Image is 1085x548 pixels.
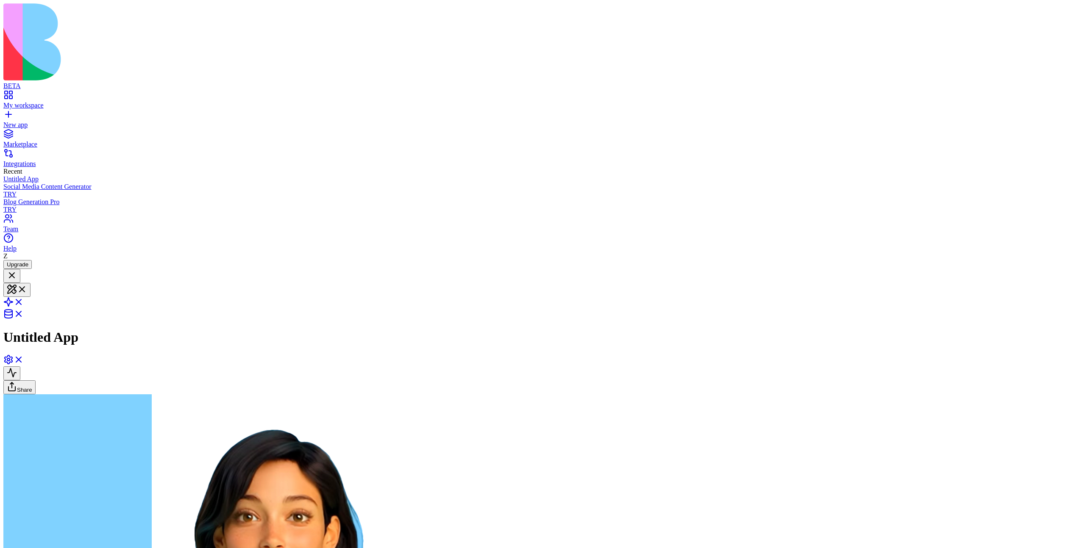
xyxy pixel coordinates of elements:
button: Share [3,380,36,394]
a: Team [3,218,1082,233]
a: Untitled App [3,175,1082,183]
div: TRY [3,191,1082,198]
div: Help [3,245,1082,252]
div: My workspace [3,102,1082,109]
h1: Untitled App [3,329,1082,345]
span: Recent [3,168,22,175]
span: Z [3,252,8,260]
a: Social Media Content GeneratorTRY [3,183,1082,198]
a: Integrations [3,152,1082,168]
div: Integrations [3,160,1082,168]
a: Upgrade [3,260,32,268]
a: BETA [3,75,1082,90]
div: Blog Generation Pro [3,198,1082,206]
button: Upgrade [3,260,32,269]
div: Social Media Content Generator [3,183,1082,191]
div: New app [3,121,1082,129]
a: New app [3,113,1082,129]
a: Marketplace [3,133,1082,148]
a: Help [3,237,1082,252]
div: Marketplace [3,141,1082,148]
div: Team [3,225,1082,233]
a: My workspace [3,94,1082,109]
div: BETA [3,82,1082,90]
div: TRY [3,206,1082,213]
img: logo [3,3,344,80]
a: Blog Generation ProTRY [3,198,1082,213]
